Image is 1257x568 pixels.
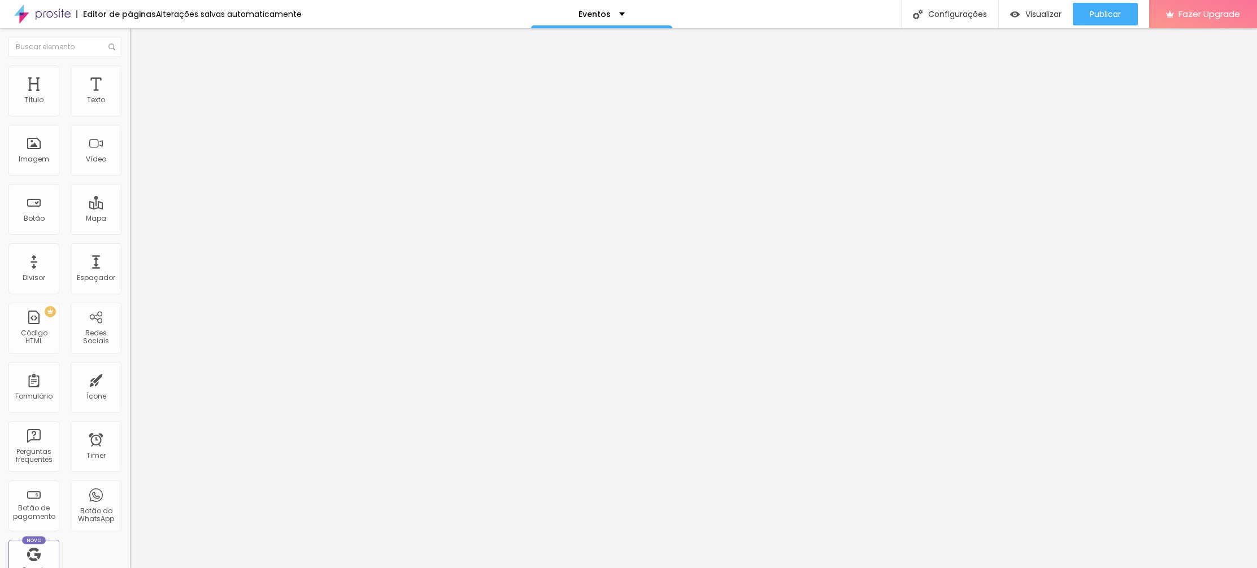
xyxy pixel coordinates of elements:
input: Buscar elemento [8,37,121,57]
iframe: Editor [130,28,1257,568]
img: view-1.svg [1010,10,1020,19]
div: Espaçador [77,274,115,282]
img: Icone [913,10,923,19]
div: Botão [24,215,45,222]
div: Alterações salvas automaticamente [156,10,302,18]
div: Imagem [19,155,49,163]
div: Divisor [23,274,45,282]
div: Formulário [15,392,53,400]
div: Timer [86,452,106,460]
div: Título [24,96,44,104]
div: Texto [87,96,105,104]
p: Eventos [579,10,611,18]
button: Visualizar [999,3,1073,25]
div: Editor de páginas [76,10,156,18]
span: Fazer Upgrade [1178,9,1240,19]
img: Icone [108,43,115,50]
div: Vídeo [86,155,106,163]
div: Ícone [86,392,106,400]
div: Botão de pagamento [11,504,56,521]
div: Novo [22,536,46,544]
div: Redes Sociais [73,329,118,346]
button: Publicar [1073,3,1138,25]
span: Publicar [1090,10,1121,19]
span: Visualizar [1025,10,1062,19]
div: Perguntas frequentes [11,448,56,464]
div: Código HTML [11,329,56,346]
div: Botão do WhatsApp [73,507,118,523]
div: Mapa [86,215,106,222]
